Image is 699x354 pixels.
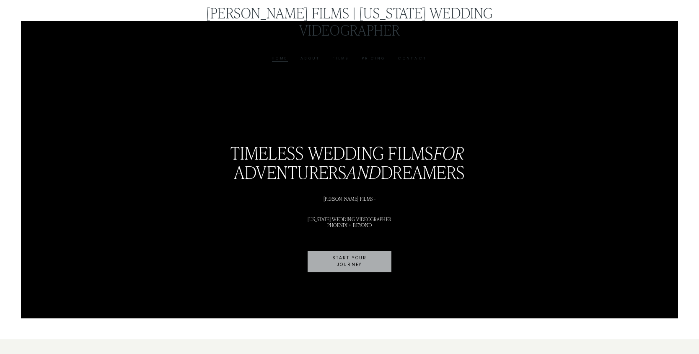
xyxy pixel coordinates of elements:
[98,143,601,181] h2: timeless wedding films ADVENTURERS DREAMERS
[272,55,288,62] a: Home
[362,55,386,62] a: Pricing
[206,3,493,39] a: [PERSON_NAME] Films | [US_STATE] Wedding Videographer
[98,196,601,202] h1: [PERSON_NAME] FILMS -
[333,55,349,62] a: Films
[98,216,601,228] h1: [US_STATE] WEDDING VIDEOGRAPHER PHOENIX + BEYOND
[434,141,465,164] em: for
[300,55,320,62] a: About
[347,160,381,183] em: and
[308,251,391,273] a: START YOUR JOURNEY
[398,55,427,62] a: Contact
